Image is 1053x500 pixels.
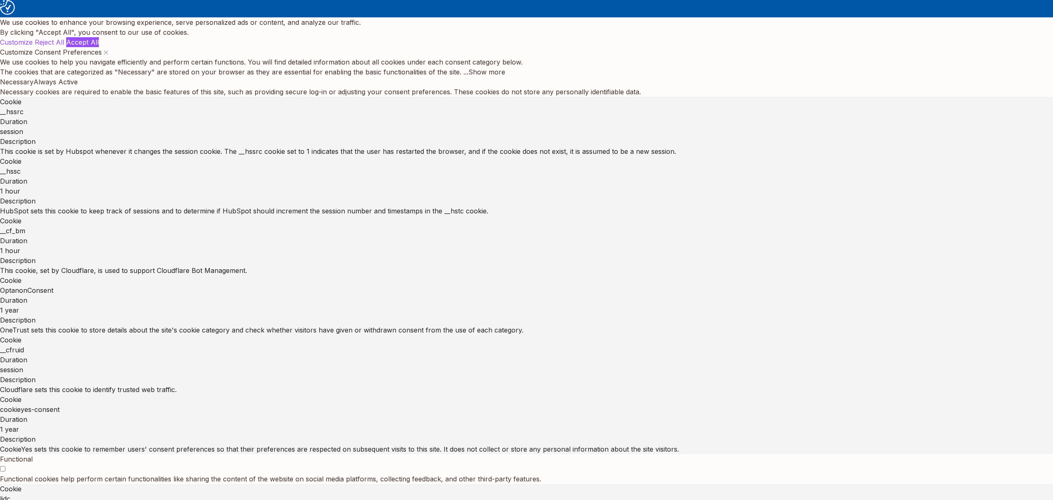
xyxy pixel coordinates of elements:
img: Close [104,50,108,55]
button: Show more [468,67,505,77]
button: Accept All [66,37,99,47]
span: Always Active [34,78,78,86]
button: Reject All [35,37,64,47]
